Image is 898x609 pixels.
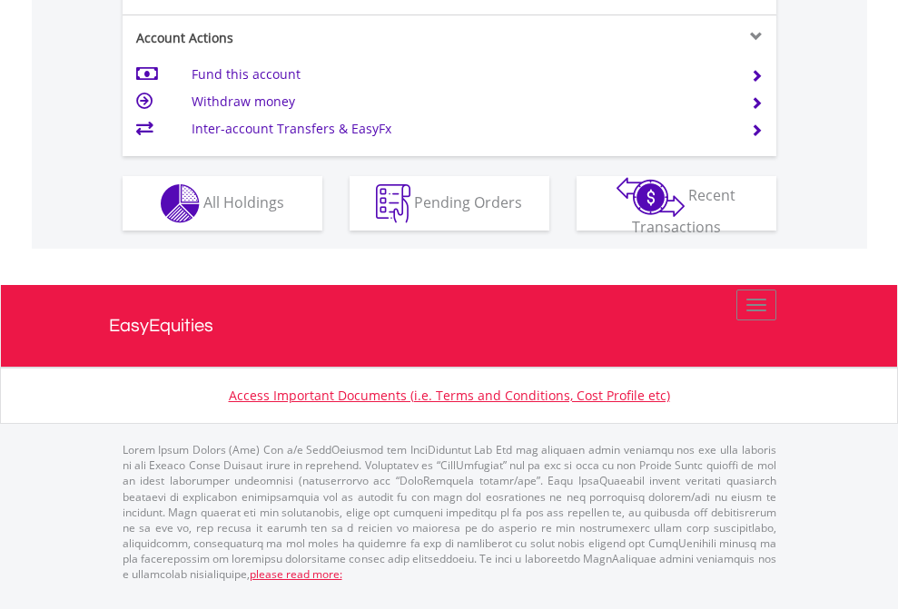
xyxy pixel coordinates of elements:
[250,566,342,582] a: please read more:
[414,192,522,211] span: Pending Orders
[161,184,200,223] img: holdings-wht.png
[192,88,728,115] td: Withdraw money
[192,61,728,88] td: Fund this account
[192,115,728,142] td: Inter-account Transfers & EasyFx
[109,285,790,367] a: EasyEquities
[617,177,685,217] img: transactions-zar-wht.png
[229,387,670,404] a: Access Important Documents (i.e. Terms and Conditions, Cost Profile etc)
[577,176,776,231] button: Recent Transactions
[123,29,449,47] div: Account Actions
[123,442,776,582] p: Lorem Ipsum Dolors (Ame) Con a/e SeddOeiusmod tem InciDiduntut Lab Etd mag aliquaen admin veniamq...
[203,192,284,211] span: All Holdings
[350,176,549,231] button: Pending Orders
[123,176,322,231] button: All Holdings
[376,184,410,223] img: pending_instructions-wht.png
